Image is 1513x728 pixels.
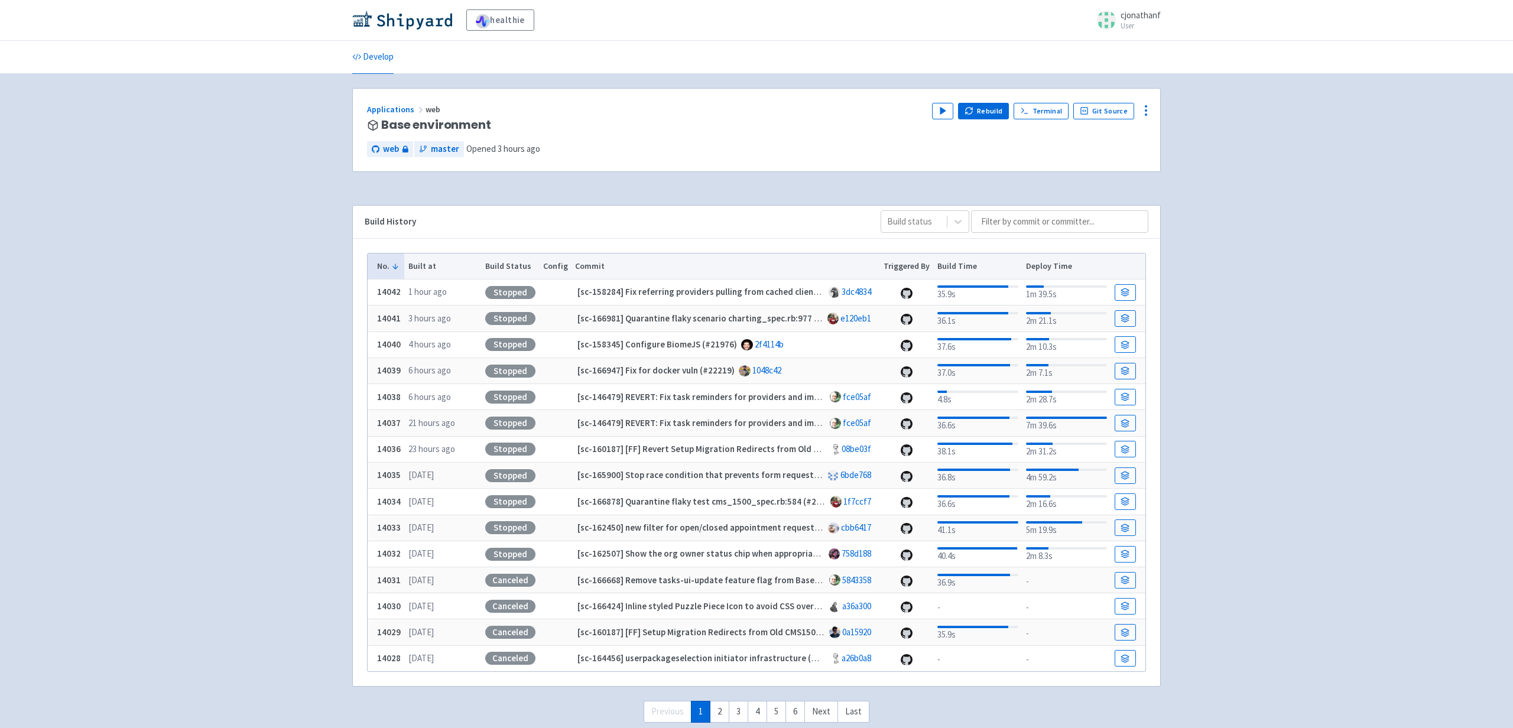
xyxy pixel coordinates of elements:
strong: [sc-165900] Stop race condition that prevents form requests from sending (#22117) [577,469,909,480]
button: Rebuild [958,103,1009,119]
time: 1 hour ago [408,286,447,297]
button: No. [377,260,401,272]
strong: [sc-146479] REVERT: Fix task reminders for providers and improve task reminder handling (#22212) [577,391,966,402]
b: 14039 [377,365,401,376]
div: 36.6s [937,493,1018,511]
b: 14029 [377,626,401,638]
div: Stopped [485,312,535,325]
div: Stopped [485,417,535,430]
input: Filter by commit or committer... [971,210,1148,233]
a: 4 [748,701,767,723]
time: [DATE] [408,652,434,664]
strong: [sc-146479] REVERT: Fix task reminders for providers and improve task reminder handling (#22212) [577,417,966,428]
div: 5m 19.9s [1026,519,1107,537]
th: Triggered By [880,253,934,279]
div: - [937,651,1018,667]
span: Base environment [381,118,491,132]
a: Build Details [1115,519,1136,536]
b: 14035 [377,469,401,480]
time: 3 hours ago [498,143,540,154]
div: 36.1s [937,310,1018,328]
div: - [1026,651,1107,667]
b: 14040 [377,339,401,350]
b: 14031 [377,574,401,586]
div: 41.1s [937,519,1018,537]
div: 40.4s [937,545,1018,563]
strong: [sc-166981] Quarantine flaky scenario charting_spec.rb:977 (#22223) [577,313,849,324]
th: Commit [572,253,880,279]
strong: [sc-166947] Fix for docker vuln (#22219) [577,365,735,376]
div: Stopped [485,365,535,378]
time: [DATE] [408,626,434,638]
a: 6bde768 [840,469,871,480]
b: 14038 [377,391,401,402]
span: master [431,142,459,156]
a: Build Details [1115,336,1136,353]
a: Build Details [1115,624,1136,641]
button: Play [932,103,953,119]
a: Applications [367,104,426,115]
time: [DATE] [408,574,434,586]
a: Build Details [1115,493,1136,510]
th: Build Status [481,253,539,279]
strong: [sc-166424] Inline styled Puzzle Piece Icon to avoid CSS overriding SVG attributes (#22153) [577,600,934,612]
a: Terminal [1014,103,1069,119]
span: web [426,104,442,115]
a: Build Details [1115,572,1136,589]
a: 3dc4834 [842,286,871,297]
div: 36.6s [937,414,1018,433]
a: 6 [785,701,805,723]
th: Build Time [933,253,1022,279]
div: 36.9s [937,571,1018,590]
a: 5843358 [842,574,871,586]
th: Deploy Time [1022,253,1111,279]
time: [DATE] [408,548,434,559]
div: 1m 39.5s [1026,283,1107,301]
th: Built at [404,253,481,279]
b: 14037 [377,417,401,428]
a: Next [804,701,838,723]
a: Build Details [1115,467,1136,484]
div: Stopped [485,338,535,351]
a: master [414,141,464,157]
div: Canceled [485,652,535,665]
time: 21 hours ago [408,417,455,428]
a: 2 [710,701,729,723]
strong: [sc-158345] Configure BiomeJS (#21976) [577,339,737,350]
a: Build Details [1115,441,1136,457]
div: Stopped [485,469,535,482]
a: Build Details [1115,546,1136,563]
b: 14042 [377,286,401,297]
a: fce05af [843,391,871,402]
a: 2f4114b [755,339,784,350]
div: - [1026,573,1107,589]
div: Stopped [485,521,535,534]
a: Last [837,701,869,723]
a: e120eb1 [840,313,871,324]
a: healthie [466,9,534,31]
img: Shipyard logo [352,11,452,30]
time: [DATE] [408,600,434,612]
strong: [sc-164456] userpackageselection initiator infrastructure (#21944) [577,652,843,664]
a: 758d188 [842,548,871,559]
b: 14028 [377,652,401,664]
a: 5 [767,701,786,723]
div: Stopped [485,391,535,404]
div: 35.9s [937,623,1018,642]
div: 2m 21.1s [1026,310,1107,328]
b: 14034 [377,496,401,507]
time: 3 hours ago [408,313,451,324]
div: - [937,599,1018,615]
div: - [1026,625,1107,641]
div: Canceled [485,574,535,587]
div: Stopped [485,495,535,508]
a: Develop [352,41,394,74]
time: 6 hours ago [408,391,451,402]
strong: [sc-162507] Show the org owner status chip when appropriate on the org member profile page (#21986) [577,548,985,559]
div: - [1026,599,1107,615]
time: 4 hours ago [408,339,451,350]
strong: [sc-158284] Fix referring providers pulling from cached client proxy when other components update... [577,286,1005,297]
div: 2m 28.7s [1026,388,1107,407]
div: 7m 39.6s [1026,414,1107,433]
div: 4m 59.2s [1026,466,1107,485]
